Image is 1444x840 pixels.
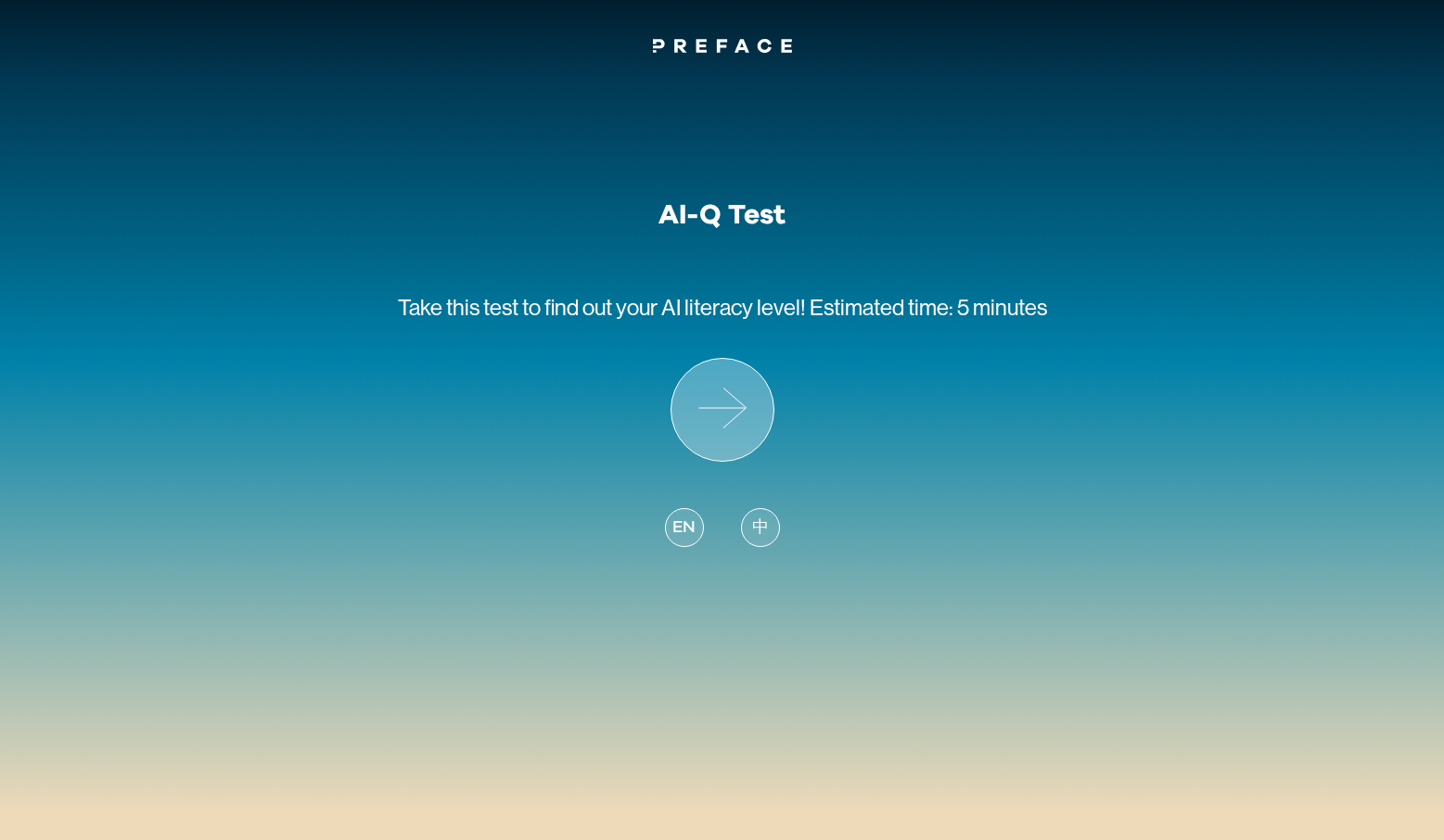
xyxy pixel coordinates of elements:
h1: AI-Q Test [658,198,786,232]
span: EN [672,515,695,541]
span: Take this test to [398,295,541,320]
span: 中 [752,515,769,541]
span: find out your AI literacy level! [544,295,806,320]
span: Estimated time: 5 minutes [810,295,1047,320]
